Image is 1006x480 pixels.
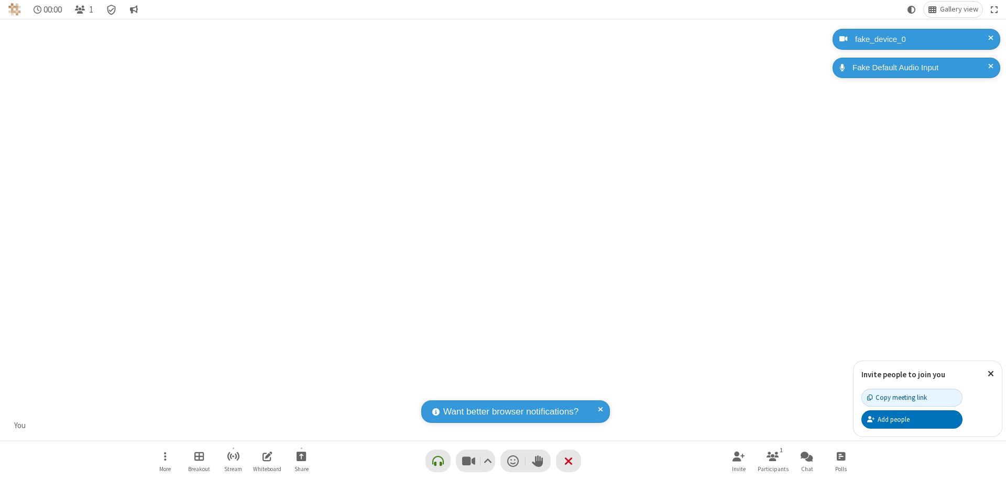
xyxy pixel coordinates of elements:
[849,62,992,74] div: Fake Default Audio Input
[791,446,823,476] button: Open chat
[732,466,746,472] span: Invite
[723,446,754,476] button: Invite participants (⌘+Shift+I)
[556,450,581,472] button: End or leave meeting
[125,2,142,17] button: Conversation
[102,2,122,17] div: Meeting details Encryption enabled
[861,410,963,428] button: Add people
[903,2,920,17] button: Using system theme
[8,3,21,16] img: QA Selenium DO NOT DELETE OR CHANGE
[43,5,62,15] span: 00:00
[10,420,30,432] div: You
[456,450,495,472] button: Stop video (⌘+Shift+V)
[188,466,210,472] span: Breakout
[980,361,1002,387] button: Close popover
[183,446,215,476] button: Manage Breakout Rooms
[480,450,495,472] button: Video setting
[825,446,857,476] button: Open poll
[425,450,451,472] button: Connect your audio
[159,466,171,472] span: More
[777,445,786,455] div: 1
[940,5,978,14] span: Gallery view
[835,466,847,472] span: Polls
[987,2,1002,17] button: Fullscreen
[70,2,97,17] button: Open participant list
[217,446,249,476] button: Start streaming
[251,446,283,476] button: Open shared whiteboard
[89,5,93,15] span: 1
[924,2,982,17] button: Change layout
[286,446,317,476] button: Start sharing
[801,466,813,472] span: Chat
[224,466,242,472] span: Stream
[861,389,963,407] button: Copy meeting link
[29,2,67,17] div: Timer
[253,466,281,472] span: Whiteboard
[851,34,992,46] div: fake_device_0
[526,450,551,472] button: Raise hand
[757,446,789,476] button: Open participant list
[443,405,578,419] span: Want better browser notifications?
[294,466,309,472] span: Share
[149,446,181,476] button: Open menu
[500,450,526,472] button: Send a reaction
[861,369,945,379] label: Invite people to join you
[867,392,927,402] div: Copy meeting link
[758,466,789,472] span: Participants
